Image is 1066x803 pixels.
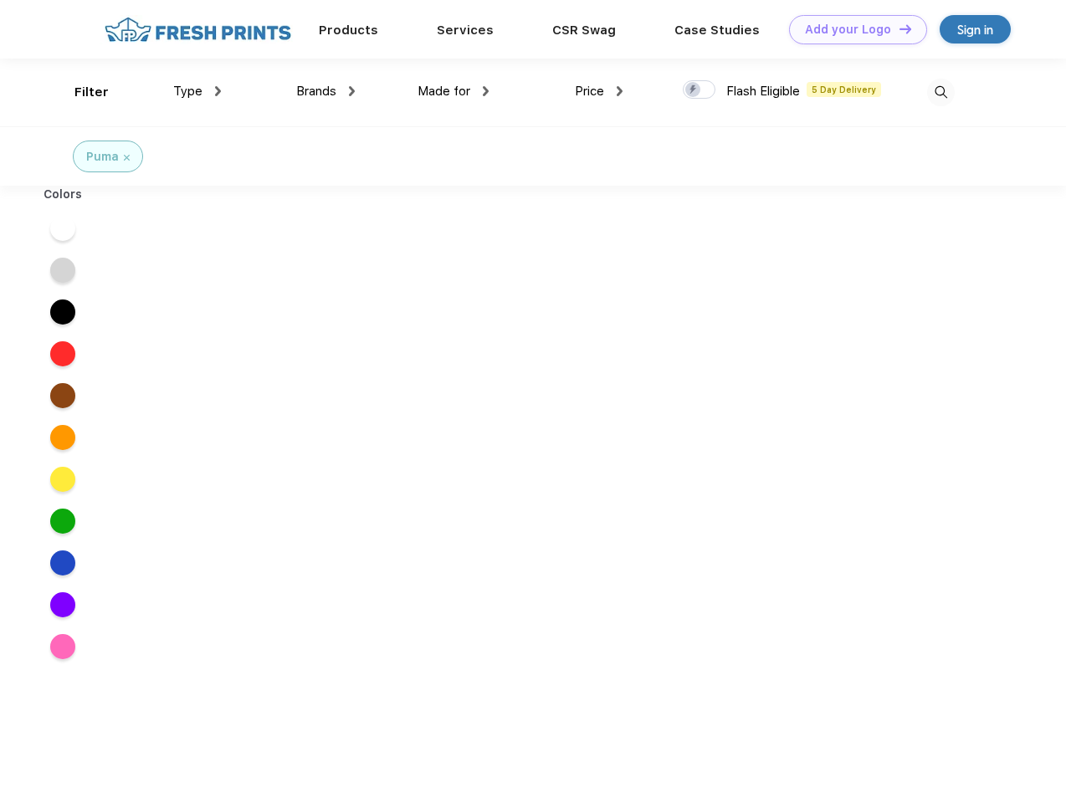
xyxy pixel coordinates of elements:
[617,86,623,96] img: dropdown.png
[215,86,221,96] img: dropdown.png
[418,84,470,99] span: Made for
[940,15,1011,43] a: Sign in
[86,148,119,166] div: Puma
[74,83,109,102] div: Filter
[483,86,489,96] img: dropdown.png
[899,24,911,33] img: DT
[31,186,95,203] div: Colors
[124,155,130,161] img: filter_cancel.svg
[575,84,604,99] span: Price
[805,23,891,37] div: Add your Logo
[296,84,336,99] span: Brands
[552,23,616,38] a: CSR Swag
[927,79,955,106] img: desktop_search.svg
[173,84,202,99] span: Type
[349,86,355,96] img: dropdown.png
[319,23,378,38] a: Products
[726,84,800,99] span: Flash Eligible
[957,20,993,39] div: Sign in
[807,82,881,97] span: 5 Day Delivery
[100,15,296,44] img: fo%20logo%202.webp
[437,23,494,38] a: Services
